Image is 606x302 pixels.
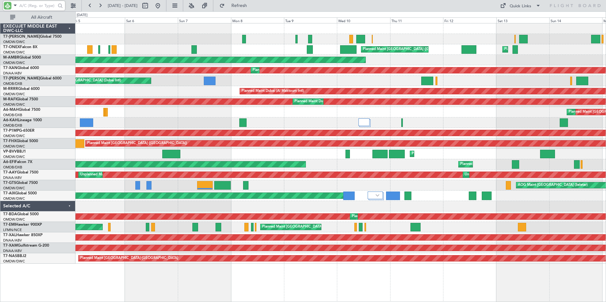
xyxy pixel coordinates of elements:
[3,123,22,128] a: OMDB/DXB
[262,222,323,232] div: Planned Maint [GEOGRAPHIC_DATA]
[178,17,231,23] div: Sun 7
[3,56,41,60] a: M-AMBRGlobal 5000
[3,98,38,101] a: M-RAFIGlobal 7500
[3,196,25,201] a: OMDW/DWC
[3,60,25,65] a: OMDW/DWC
[3,108,19,112] span: A6-MAH
[3,186,25,191] a: OMDW/DWC
[465,170,558,179] div: Unplanned Maint [GEOGRAPHIC_DATA] (Al Maktoum Intl)
[3,98,16,101] span: M-RAFI
[253,66,315,75] div: Planned Maint Dubai (Al Maktoum Intl)
[80,170,174,179] div: Unplanned Maint [GEOGRAPHIC_DATA] (Al Maktoum Intl)
[3,113,22,117] a: OMDB/DXB
[3,118,42,122] a: A6-KAHLineage 1000
[3,238,22,243] a: DNAA/ABV
[7,12,69,22] button: All Aircraft
[3,92,25,97] a: OMDW/DWC
[3,259,25,264] a: OMDW/DWC
[3,175,22,180] a: DNAA/ABV
[460,160,523,169] div: Planned Maint Dubai (Al Maktoum Intl)
[3,244,49,248] a: T7-XAMGulfstream G-200
[497,1,544,11] button: Quick Links
[47,76,121,85] div: AOG Maint [GEOGRAPHIC_DATA] (Dubai Intl)
[3,228,22,232] a: LFMN/NCE
[3,233,42,237] a: T7-XALHawker 850XP
[3,212,39,216] a: T7-BDAGlobal 5000
[284,17,337,23] div: Tue 9
[3,171,38,174] a: T7-AAYGlobal 7500
[376,194,379,197] img: arrow-gray.svg
[3,150,17,154] span: VP-BVV
[3,150,26,154] a: VP-BVVBBJ1
[3,223,16,227] span: T7-EMI
[231,17,284,23] div: Mon 8
[518,180,588,190] div: AOG Maint [GEOGRAPHIC_DATA] (Seletar)
[3,129,35,133] a: T7-P1MPG-650ER
[3,35,61,39] a: T7-[PERSON_NAME]Global 7500
[108,3,138,9] span: [DATE] - [DATE]
[72,17,125,23] div: Fri 5
[3,192,37,195] a: T7-AIXGlobal 5000
[3,87,40,91] a: M-RRRRGlobal 6000
[443,17,496,23] div: Fri 12
[3,35,40,39] span: T7-[PERSON_NAME]
[3,129,19,133] span: T7-P1MP
[3,192,15,195] span: T7-AIX
[496,17,549,23] div: Sat 13
[3,108,40,112] a: A6-MAHGlobal 7500
[242,86,304,96] div: Planned Maint Dubai (Al Maktoum Intl)
[3,244,18,248] span: T7-XAM
[3,160,32,164] a: A6-EFIFalcon 7X
[3,171,17,174] span: T7-AAY
[549,17,602,23] div: Sun 14
[3,139,16,143] span: T7-FHX
[3,212,17,216] span: T7-BDA
[3,139,38,143] a: T7-FHXGlobal 5000
[3,40,25,44] a: OMDW/DWC
[3,223,42,227] a: T7-EMIHawker 900XP
[3,134,25,138] a: OMDW/DWC
[3,45,20,49] span: T7-ONEX
[3,118,18,122] span: A6-KAH
[3,154,25,159] a: OMDW/DWC
[16,15,67,20] span: All Aircraft
[3,87,18,91] span: M-RRRR
[294,97,357,106] div: Planned Maint Dubai (Al Maktoum Intl)
[363,45,463,54] div: Planned Maint [GEOGRAPHIC_DATA] ([GEOGRAPHIC_DATA])
[3,102,25,107] a: OMDW/DWC
[337,17,390,23] div: Wed 10
[504,45,567,54] div: Planned Maint Dubai (Al Maktoum Intl)
[3,233,16,237] span: T7-XAL
[3,181,16,185] span: T7-GTS
[3,66,17,70] span: T7-XAN
[3,81,22,86] a: OMDB/DXB
[80,254,178,263] div: Planned Maint [GEOGRAPHIC_DATA]-[GEOGRAPHIC_DATA]
[3,249,22,253] a: DNAA/ABV
[125,17,178,23] div: Sat 6
[77,13,87,18] div: [DATE]
[3,45,37,49] a: T7-ONEXFalcon 8X
[216,1,255,11] button: Refresh
[3,165,22,170] a: OMDB/DXB
[3,160,15,164] span: A6-EFI
[3,50,25,55] a: OMDW/DWC
[87,139,187,148] div: Planned Maint [GEOGRAPHIC_DATA] ([GEOGRAPHIC_DATA])
[510,3,531,9] div: Quick Links
[3,254,26,258] a: T7-NASBBJ2
[3,77,40,80] span: T7-[PERSON_NAME]
[390,17,443,23] div: Thu 11
[226,3,253,8] span: Refresh
[352,212,414,221] div: Planned Maint Dubai (Al Maktoum Intl)
[3,77,61,80] a: T7-[PERSON_NAME]Global 6000
[3,181,38,185] a: T7-GTSGlobal 7500
[412,149,482,159] div: Planned Maint Nice ([GEOGRAPHIC_DATA])
[3,56,19,60] span: M-AMBR
[3,217,25,222] a: OMDW/DWC
[3,71,22,76] a: DNAA/ABV
[3,254,17,258] span: T7-NAS
[19,1,56,10] input: A/C (Reg. or Type)
[3,66,39,70] a: T7-XANGlobal 6000
[3,144,25,149] a: OMDW/DWC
